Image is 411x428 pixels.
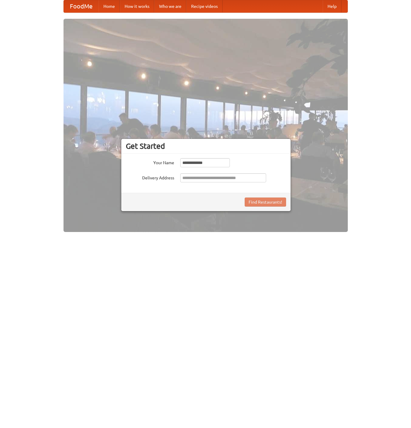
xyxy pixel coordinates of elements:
[186,0,223,12] a: Recipe videos
[64,0,99,12] a: FoodMe
[323,0,341,12] a: Help
[245,198,286,207] button: Find Restaurants!
[120,0,154,12] a: How it works
[126,158,174,166] label: Your Name
[154,0,186,12] a: Who we are
[126,173,174,181] label: Delivery Address
[126,142,286,151] h3: Get Started
[99,0,120,12] a: Home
